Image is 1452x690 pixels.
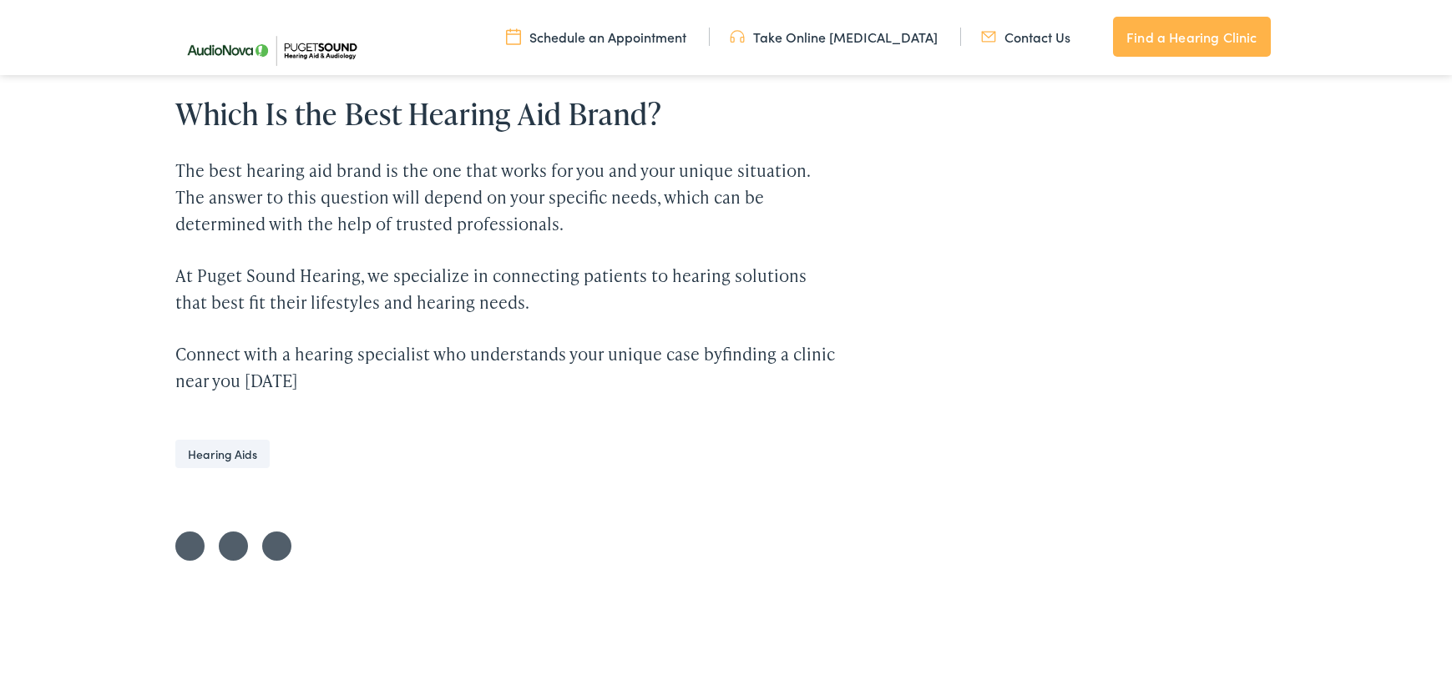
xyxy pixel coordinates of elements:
a: Share on Facebook [219,531,248,561]
a: Share on LinkedIn [262,531,291,561]
p: Connect with a hearing specialist who understands your unique case by [175,340,837,394]
a: Contact Us [981,28,1070,46]
a: Take Online [MEDICAL_DATA] [730,28,938,46]
h2: Which Is the Best Hearing Aid Brand? [175,96,837,132]
a: Hearing Aids [175,440,270,468]
p: At Puget Sound Hearing, we specialize in connecting patients to hearing solutions that best fit t... [175,262,837,315]
a: Find a Hearing Clinic [1113,17,1270,57]
img: utility icon [730,28,745,46]
a: Share on Twitter [175,531,205,561]
img: utility icon [506,28,521,46]
img: utility icon [981,28,996,46]
a: Schedule an Appointment [506,28,686,46]
a: finding a clinic near you [DATE] [175,342,835,392]
p: The best hearing aid brand is the one that works for you and your unique situation. The answer to... [175,157,837,237]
